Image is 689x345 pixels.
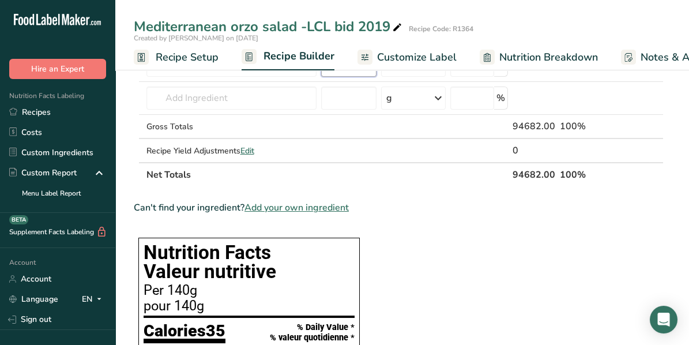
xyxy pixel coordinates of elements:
[409,24,473,34] div: Recipe Code: R1364
[242,43,334,71] a: Recipe Builder
[510,162,558,186] th: 94682.00
[144,243,355,282] h1: Nutrition Facts Valeur nutritive
[513,119,555,133] div: 94682.00
[146,87,317,110] input: Add Ingredient
[240,145,254,156] span: Edit
[499,50,598,65] span: Nutrition Breakdown
[146,145,317,157] div: Recipe Yield Adjustments
[480,44,598,70] a: Nutrition Breakdown
[357,44,457,70] a: Customize Label
[9,59,106,79] button: Hire an Expert
[144,299,355,313] div: pour 140g
[82,292,106,306] div: EN
[134,44,219,70] a: Recipe Setup
[270,322,355,343] div: % Daily Value * % valeur quotidienne *
[134,201,664,215] div: Can't find your ingredient?
[206,321,225,340] span: 35
[650,306,677,333] div: Open Intercom Messenger
[558,162,611,186] th: 100%
[144,322,225,344] div: Calories
[263,48,334,64] span: Recipe Builder
[134,33,258,43] span: Created by [PERSON_NAME] on [DATE]
[144,162,510,186] th: Net Totals
[244,201,349,215] span: Add your own ingredient
[9,215,28,224] div: BETA
[386,91,392,105] div: g
[134,16,404,37] div: Mediterranean orzo salad -LCL bid 2019
[9,167,77,179] div: Custom Report
[9,289,58,309] a: Language
[156,50,219,65] span: Recipe Setup
[560,119,609,133] div: 100%
[513,144,555,157] div: 0
[144,284,355,298] div: Per 140g
[377,50,457,65] span: Customize Label
[146,121,317,133] div: Gross Totals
